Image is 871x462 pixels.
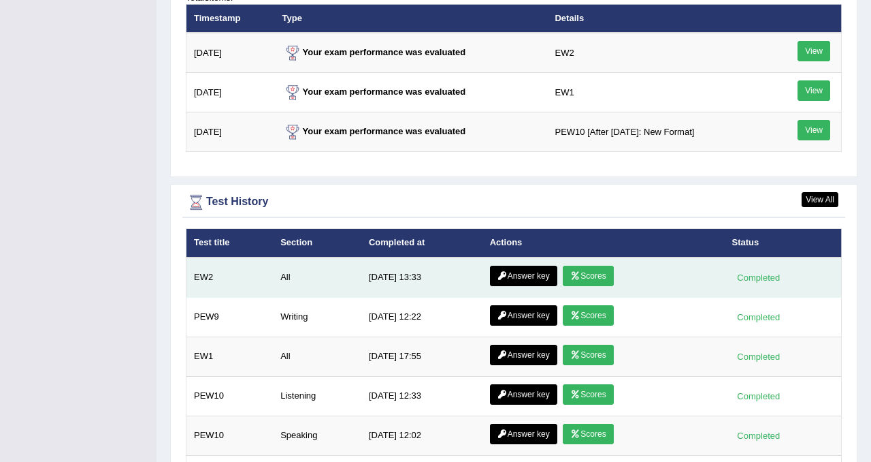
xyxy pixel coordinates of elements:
[186,297,274,337] td: PEW9
[361,258,482,298] td: [DATE] 13:33
[273,258,361,298] td: All
[563,345,613,365] a: Scores
[725,229,842,258] th: Status
[361,229,482,258] th: Completed at
[482,229,725,258] th: Actions
[802,192,838,207] a: View All
[547,112,759,152] td: PEW10 [After [DATE]: New Format]
[563,266,613,286] a: Scores
[732,271,785,285] div: Completed
[273,229,361,258] th: Section
[547,4,759,33] th: Details
[490,384,557,405] a: Answer key
[186,258,274,298] td: EW2
[732,310,785,324] div: Completed
[547,33,759,73] td: EW2
[732,350,785,364] div: Completed
[186,376,274,416] td: PEW10
[186,337,274,376] td: EW1
[186,4,275,33] th: Timestamp
[282,47,466,57] strong: Your exam performance was evaluated
[273,376,361,416] td: Listening
[186,73,275,112] td: [DATE]
[490,424,557,444] a: Answer key
[275,4,548,33] th: Type
[273,337,361,376] td: All
[490,266,557,286] a: Answer key
[273,416,361,455] td: Speaking
[361,416,482,455] td: [DATE] 12:02
[361,297,482,337] td: [DATE] 12:22
[361,376,482,416] td: [DATE] 12:33
[547,73,759,112] td: EW1
[798,41,830,61] a: View
[186,33,275,73] td: [DATE]
[490,305,557,326] a: Answer key
[361,337,482,376] td: [DATE] 17:55
[798,120,830,140] a: View
[273,297,361,337] td: Writing
[563,384,613,405] a: Scores
[732,389,785,403] div: Completed
[563,424,613,444] a: Scores
[490,345,557,365] a: Answer key
[186,192,842,213] div: Test History
[186,416,274,455] td: PEW10
[186,229,274,258] th: Test title
[186,112,275,152] td: [DATE]
[282,87,466,97] strong: Your exam performance was evaluated
[563,305,613,326] a: Scores
[282,126,466,136] strong: Your exam performance was evaluated
[732,429,785,443] div: Completed
[798,80,830,101] a: View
